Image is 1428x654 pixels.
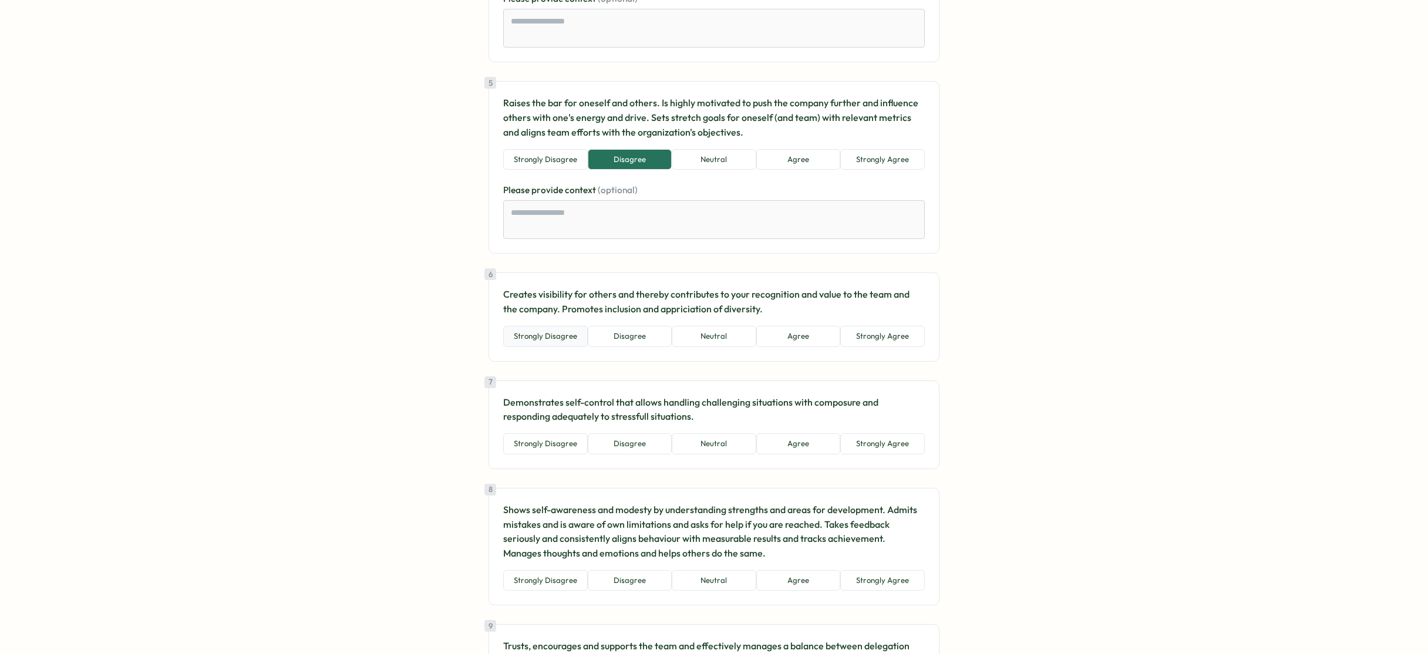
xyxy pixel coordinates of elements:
span: provide [531,184,565,195]
div: 9 [484,620,496,632]
button: Strongly Disagree [503,433,588,454]
button: Neutral [672,326,756,347]
button: Neutral [672,149,756,170]
button: Agree [756,433,841,454]
p: Shows self-awareness and modesty by understanding strengths and areas for development. Admits mis... [503,503,925,561]
button: Strongly Disagree [503,326,588,347]
div: 7 [484,376,496,388]
div: 8 [484,484,496,495]
button: Agree [756,570,841,591]
button: Disagree [588,570,672,591]
button: Strongly Agree [840,433,925,454]
button: Disagree [588,326,672,347]
button: Strongly Disagree [503,149,588,170]
span: context [565,184,598,195]
button: Strongly Disagree [503,570,588,591]
p: Raises the bar for oneself and others. Is highly motivated to push the company further and influe... [503,96,925,139]
button: Agree [756,149,841,170]
p: Creates visibility for others and thereby contributes to your recognition and value to the team a... [503,287,925,316]
button: Strongly Agree [840,326,925,347]
button: Neutral [672,570,756,591]
span: Please [503,184,531,195]
button: Strongly Agree [840,570,925,591]
button: Disagree [588,149,672,170]
span: (optional) [598,184,638,195]
button: Strongly Agree [840,149,925,170]
p: Demonstrates self-control that allows handling challenging situations with composure and respondi... [503,395,925,424]
div: 5 [484,77,496,89]
button: Disagree [588,433,672,454]
button: Agree [756,326,841,347]
div: 6 [484,268,496,280]
button: Neutral [672,433,756,454]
